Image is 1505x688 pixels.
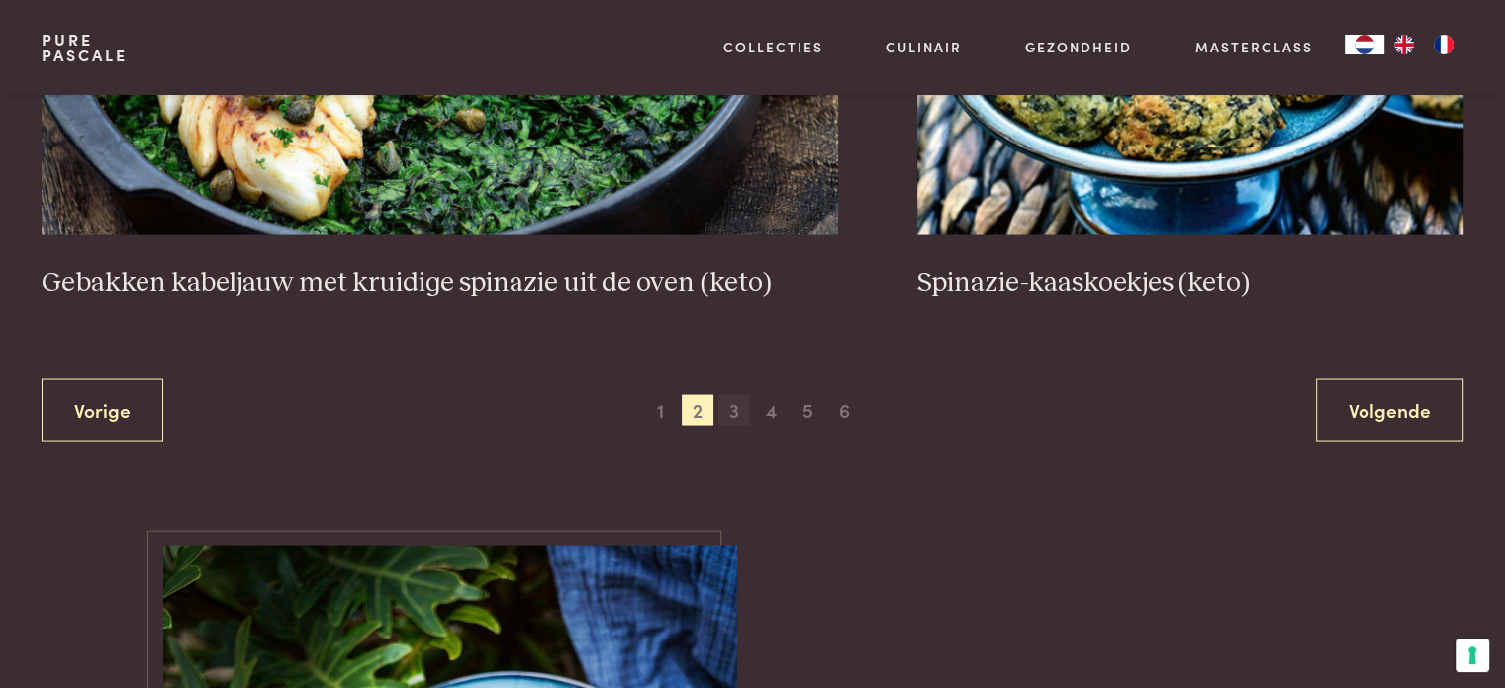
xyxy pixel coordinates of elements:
[723,37,823,57] a: Collecties
[645,395,677,427] span: 1
[1456,639,1489,672] button: Uw voorkeuren voor toestemming voor trackingtechnologieën
[917,266,1463,301] h3: Spinazie-kaaskoekjes (keto)
[1345,35,1384,54] div: Language
[792,395,823,427] span: 5
[718,395,750,427] span: 3
[755,395,787,427] span: 4
[1384,35,1463,54] ul: Language list
[42,266,838,301] h3: Gebakken kabeljauw met kruidige spinazie uit de oven (keto)
[682,395,713,427] span: 2
[42,379,163,442] a: Vorige
[1384,35,1424,54] a: EN
[42,32,128,63] a: PurePascale
[1345,35,1463,54] aside: Language selected: Nederlands
[1195,37,1313,57] a: Masterclass
[1345,35,1384,54] a: NL
[1424,35,1463,54] a: FR
[829,395,861,427] span: 6
[1025,37,1132,57] a: Gezondheid
[1316,379,1463,442] a: Volgende
[886,37,962,57] a: Culinair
